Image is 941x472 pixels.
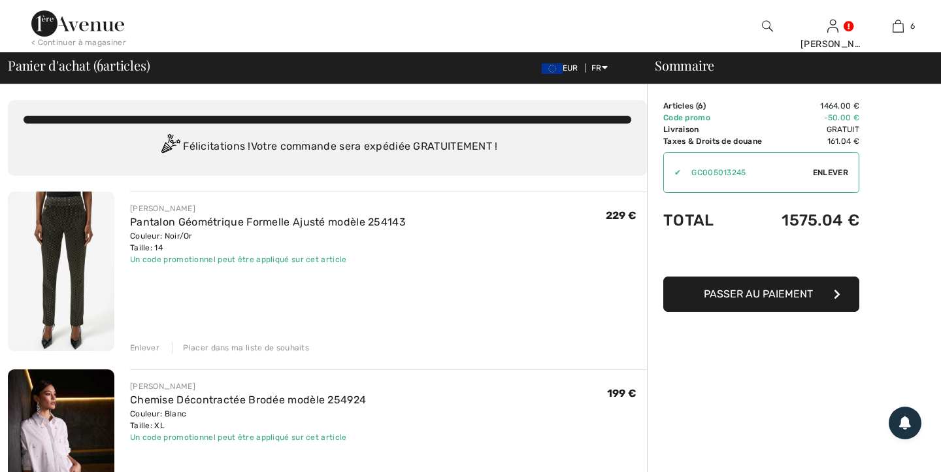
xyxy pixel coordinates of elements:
[130,216,406,228] a: Pantalon Géométrique Formelle Ajusté modèle 254143
[773,100,859,112] td: 1464.00 €
[801,37,865,51] div: [PERSON_NAME]
[130,431,366,443] div: Un code promotionnel peut être appliqué sur cet article
[762,18,773,34] img: recherche
[8,59,150,72] span: Panier d'achat ( articles)
[31,37,126,48] div: < Continuer à magasiner
[130,203,406,214] div: [PERSON_NAME]
[663,100,773,112] td: Articles ( )
[24,134,631,160] div: Félicitations ! Votre commande sera expédiée GRATUITEMENT !
[130,380,366,392] div: [PERSON_NAME]
[97,56,103,73] span: 6
[542,63,584,73] span: EUR
[130,394,366,406] a: Chemise Décontractée Brodée modèle 254924
[866,18,930,34] a: 6
[130,408,366,431] div: Couleur: Blanc Taille: XL
[773,198,859,243] td: 1575.04 €
[639,59,933,72] div: Sommaire
[130,254,406,265] div: Un code promotionnel peut être appliqué sur cet article
[663,198,773,243] td: Total
[681,153,813,192] input: Code promo
[607,387,637,399] span: 199 €
[813,167,848,178] span: Enlever
[827,20,838,32] a: Se connecter
[130,342,159,354] div: Enlever
[591,63,608,73] span: FR
[773,124,859,135] td: Gratuit
[664,167,681,178] div: ✔
[606,209,637,222] span: 229 €
[663,112,773,124] td: Code promo
[31,10,124,37] img: 1ère Avenue
[773,135,859,147] td: 161.04 €
[827,18,838,34] img: Mes infos
[773,112,859,124] td: -50.00 €
[704,288,813,300] span: Passer au paiement
[663,124,773,135] td: Livraison
[663,277,859,312] button: Passer au paiement
[157,134,183,160] img: Congratulation2.svg
[663,135,773,147] td: Taxes & Droits de douane
[910,20,915,32] span: 6
[663,243,859,272] iframe: PayPal
[8,192,114,351] img: Pantalon Géométrique Formelle Ajusté modèle 254143
[698,101,703,110] span: 6
[542,63,563,74] img: Euro
[130,230,406,254] div: Couleur: Noir/Or Taille: 14
[893,18,904,34] img: Mon panier
[172,342,309,354] div: Placer dans ma liste de souhaits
